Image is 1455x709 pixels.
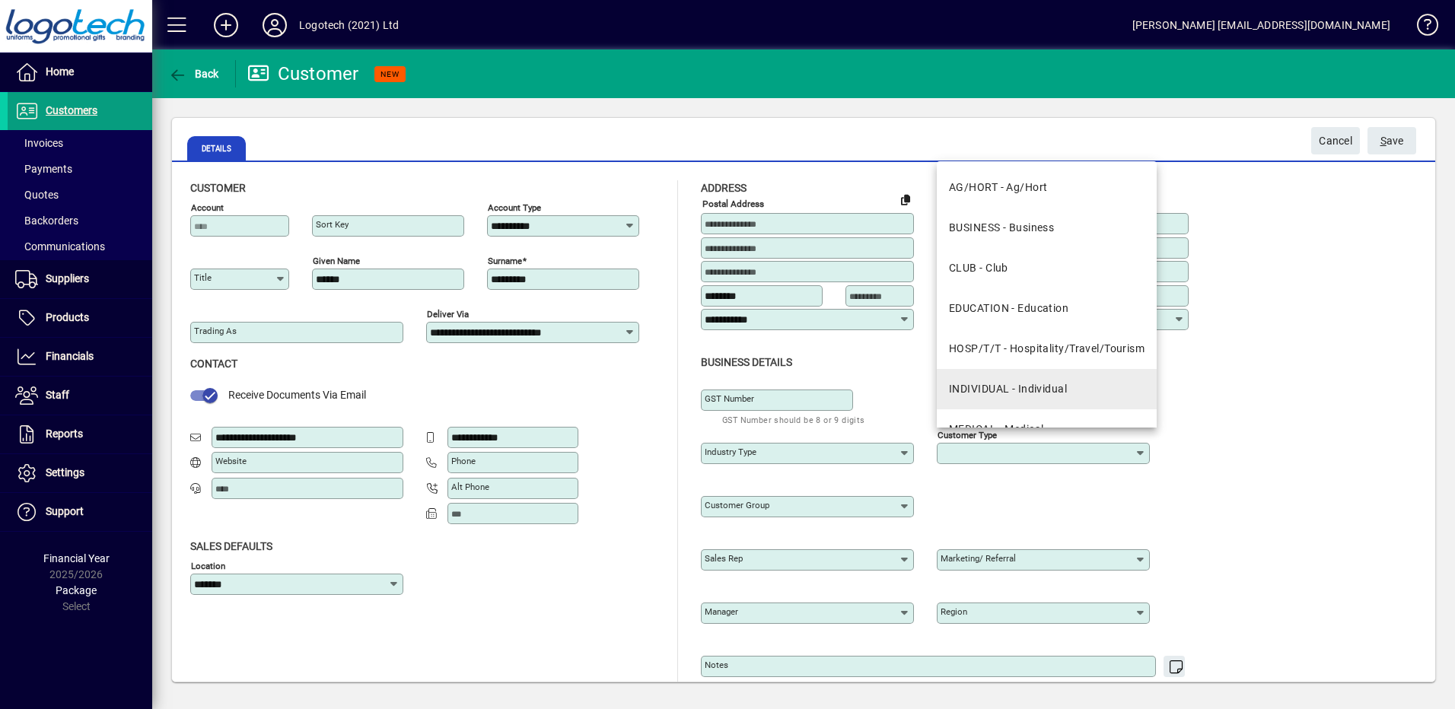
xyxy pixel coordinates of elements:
span: Payments [15,163,72,175]
mat-option: CLUB - Club [937,248,1157,288]
span: Settings [46,466,84,478]
mat-label: Region [941,606,967,617]
mat-label: Notes [705,660,728,670]
span: Address [701,182,747,194]
div: [PERSON_NAME] [EMAIL_ADDRESS][DOMAIN_NAME] [1132,13,1390,37]
mat-label: Location [191,560,225,571]
button: Profile [250,11,299,39]
div: AG/HORT - Ag/Hort [949,180,1047,196]
span: Reports [46,428,83,440]
span: Business details [701,356,792,368]
mat-option: EDUCATION - Education [937,288,1157,329]
span: S [1380,135,1387,147]
mat-option: BUSINESS - Business [937,208,1157,248]
a: Suppliers [8,260,152,298]
a: Products [8,299,152,337]
span: Financial Year [43,552,110,564]
div: EDUCATION - Education [949,300,1068,316]
a: Home [8,53,152,91]
span: Details [187,136,246,161]
mat-option: HOSP/T/T - Hospitality/Travel/Tourism [937,329,1157,369]
mat-option: MEDICAL - Medical [937,409,1157,450]
div: BUSINESS - Business [949,220,1054,236]
div: MEDICAL - Medical [949,421,1043,437]
mat-label: Alt Phone [451,482,489,492]
mat-label: Title [194,272,212,283]
a: Reports [8,415,152,453]
div: CLUB - Club [949,260,1008,276]
app-page-header-button: Back [152,60,236,87]
mat-option: INDIVIDUAL - Individual [937,369,1157,409]
mat-label: Manager [705,606,738,617]
span: Home [46,65,74,78]
a: Payments [8,156,152,182]
a: Communications [8,234,152,259]
mat-label: Marketing/ Referral [941,553,1016,564]
a: Knowledge Base [1406,3,1436,52]
mat-hint: Use 'Enter' to start a new line [1057,677,1176,695]
div: INDIVIDUAL - Individual [949,381,1067,397]
span: Backorders [15,215,78,227]
span: Package [56,584,97,596]
mat-label: Surname [488,256,522,266]
mat-label: Trading as [194,326,237,336]
div: HOSP/T/T - Hospitality/Travel/Tourism [949,341,1145,357]
a: Quotes [8,182,152,208]
span: Quotes [15,189,59,201]
mat-label: Customer type [938,429,997,440]
mat-hint: GST Number should be 8 or 9 digits [722,411,865,428]
span: Staff [46,389,69,401]
span: Communications [15,240,105,253]
button: Copy to Delivery address [893,187,918,211]
a: Staff [8,377,152,415]
div: Logotech (2021) Ltd [299,13,399,37]
mat-label: Deliver via [427,309,469,320]
span: Cancel [1319,129,1352,154]
button: Cancel [1311,127,1360,154]
div: Customer [247,62,359,86]
mat-option: AG/HORT - Ag/Hort [937,167,1157,208]
span: Contact [190,358,237,370]
span: Invoices [15,137,63,149]
button: Back [164,60,223,87]
mat-label: Customer group [705,500,769,510]
mat-label: Account Type [488,202,541,213]
span: Customers [46,104,97,116]
mat-label: GST Number [705,393,754,404]
a: Backorders [8,208,152,234]
mat-label: Industry type [705,447,756,457]
span: Sales defaults [190,540,272,552]
button: Add [202,11,250,39]
span: Financials [46,350,94,362]
button: Save [1367,127,1416,154]
mat-label: Account [191,202,224,213]
a: Settings [8,454,152,492]
mat-label: Phone [451,456,476,466]
span: Back [168,68,219,80]
a: Invoices [8,130,152,156]
span: Customer [190,182,246,194]
mat-label: Sort key [316,219,349,230]
mat-label: Sales rep [705,553,743,564]
span: Receive Documents Via Email [228,389,366,401]
a: Financials [8,338,152,376]
span: Support [46,505,84,517]
mat-label: Website [215,456,247,466]
span: Suppliers [46,272,89,285]
a: Support [8,493,152,531]
span: NEW [380,69,400,79]
span: ave [1380,129,1404,154]
mat-label: Given name [313,256,360,266]
span: Products [46,311,89,323]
